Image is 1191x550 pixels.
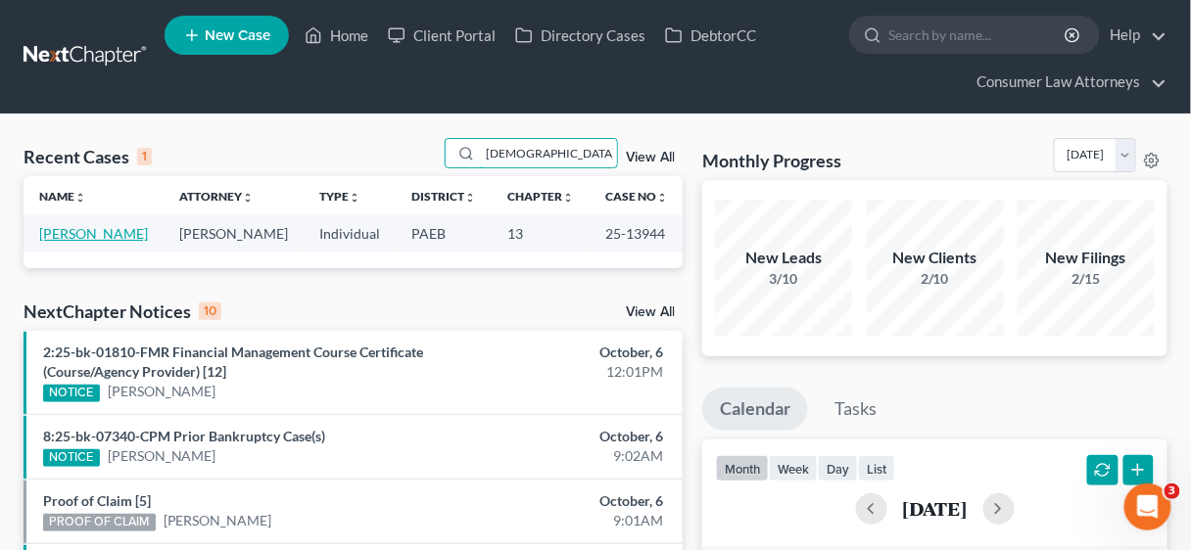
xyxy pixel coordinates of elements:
a: View All [626,305,675,319]
span: New Case [205,28,270,43]
div: 9:02AM [469,446,663,466]
div: 12:01PM [469,362,663,382]
a: Nameunfold_more [39,189,86,204]
div: October, 6 [469,491,663,511]
a: Calendar [702,388,808,431]
iframe: Intercom live chat [1124,483,1171,530]
td: 13 [492,215,590,252]
h3: Monthly Progress [702,149,841,172]
h2: [DATE] [903,498,968,519]
a: [PERSON_NAME] [108,382,216,401]
div: October, 6 [469,427,663,446]
a: 2:25-bk-01810-FMR Financial Management Course Certificate (Course/Agency Provider) [12] [43,344,423,380]
div: New Filings [1018,247,1155,269]
div: Recent Cases [24,145,152,168]
i: unfold_more [349,192,360,204]
td: 25-13944 [590,215,684,252]
a: [PERSON_NAME] [164,511,272,530]
button: day [818,455,858,481]
div: 10 [199,302,221,320]
button: list [858,455,895,481]
a: Case Nounfold_more [605,189,668,204]
div: 9:01AM [469,511,663,530]
i: unfold_more [464,192,476,204]
div: 2/15 [1018,269,1155,289]
div: 2/10 [867,269,1004,289]
a: [PERSON_NAME] [39,225,148,242]
div: 1 [137,148,152,165]
div: New Leads [715,247,852,269]
td: PAEB [396,215,492,252]
a: Client Portal [378,18,505,53]
i: unfold_more [656,192,668,204]
a: Proof of Claim [5] [43,492,151,509]
a: Directory Cases [505,18,655,53]
button: month [716,455,769,481]
div: NextChapter Notices [24,299,221,323]
a: Consumer Law Attorneys [968,65,1167,100]
a: [PERSON_NAME] [108,446,216,466]
div: PROOF OF CLAIM [43,514,156,531]
i: unfold_more [242,192,254,204]
a: DebtorCC [655,18,766,53]
a: 8:25-bk-07340-CPM Prior Bankruptcy Case(s) [43,428,325,444]
a: Attorneyunfold_more [179,189,254,204]
div: NOTICE [43,385,100,402]
input: Search by name... [888,17,1068,53]
input: Search by name... [480,139,617,167]
div: New Clients [867,247,1004,269]
div: October, 6 [469,343,663,362]
td: Individual [304,215,396,252]
div: NOTICE [43,449,100,467]
a: Districtunfold_more [411,189,476,204]
td: [PERSON_NAME] [164,215,304,252]
i: unfold_more [74,192,86,204]
a: Chapterunfold_more [507,189,574,204]
button: week [769,455,818,481]
a: View All [626,151,675,164]
span: 3 [1165,483,1180,499]
a: Tasks [817,388,894,431]
a: Home [295,18,378,53]
i: unfold_more [562,192,574,204]
a: Typeunfold_more [319,189,360,204]
a: Help [1101,18,1167,53]
div: 3/10 [715,269,852,289]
